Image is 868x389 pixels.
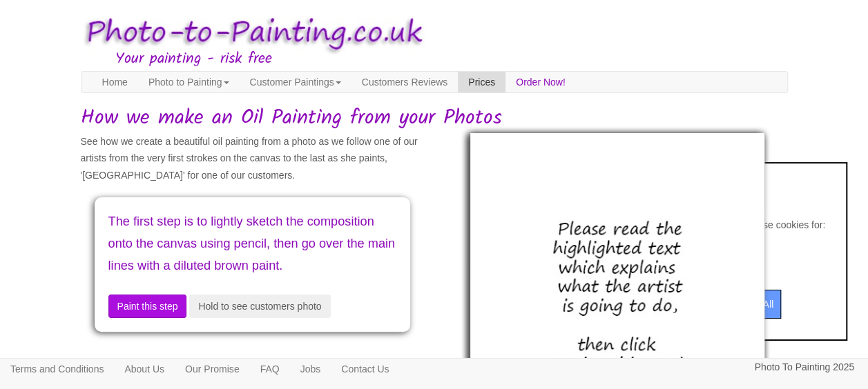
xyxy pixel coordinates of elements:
[175,359,250,379] a: Our Promise
[250,359,290,379] a: FAQ
[92,72,138,92] a: Home
[108,211,396,277] p: The first step is to lightly sketch the composition onto the canvas using pencil, then go over th...
[138,72,240,92] a: Photo to Painting
[81,107,788,130] h1: How we make an Oil Painting from your Photos
[81,133,424,184] p: See how we create a beautiful oil painting from a photo as we follow one of our artists from the ...
[331,359,399,379] a: Contact Us
[351,72,458,92] a: Customers Reviews
[108,295,187,318] button: Paint this step
[290,359,331,379] a: Jobs
[115,51,788,68] h3: Your painting - risk free
[458,72,505,92] a: Prices
[505,72,576,92] a: Order Now!
[754,359,854,376] p: Photo To Painting 2025
[189,295,330,318] button: Hold to see customers photo
[114,359,175,379] a: About Us
[74,7,427,60] img: Photo to Painting
[240,72,351,92] a: Customer Paintings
